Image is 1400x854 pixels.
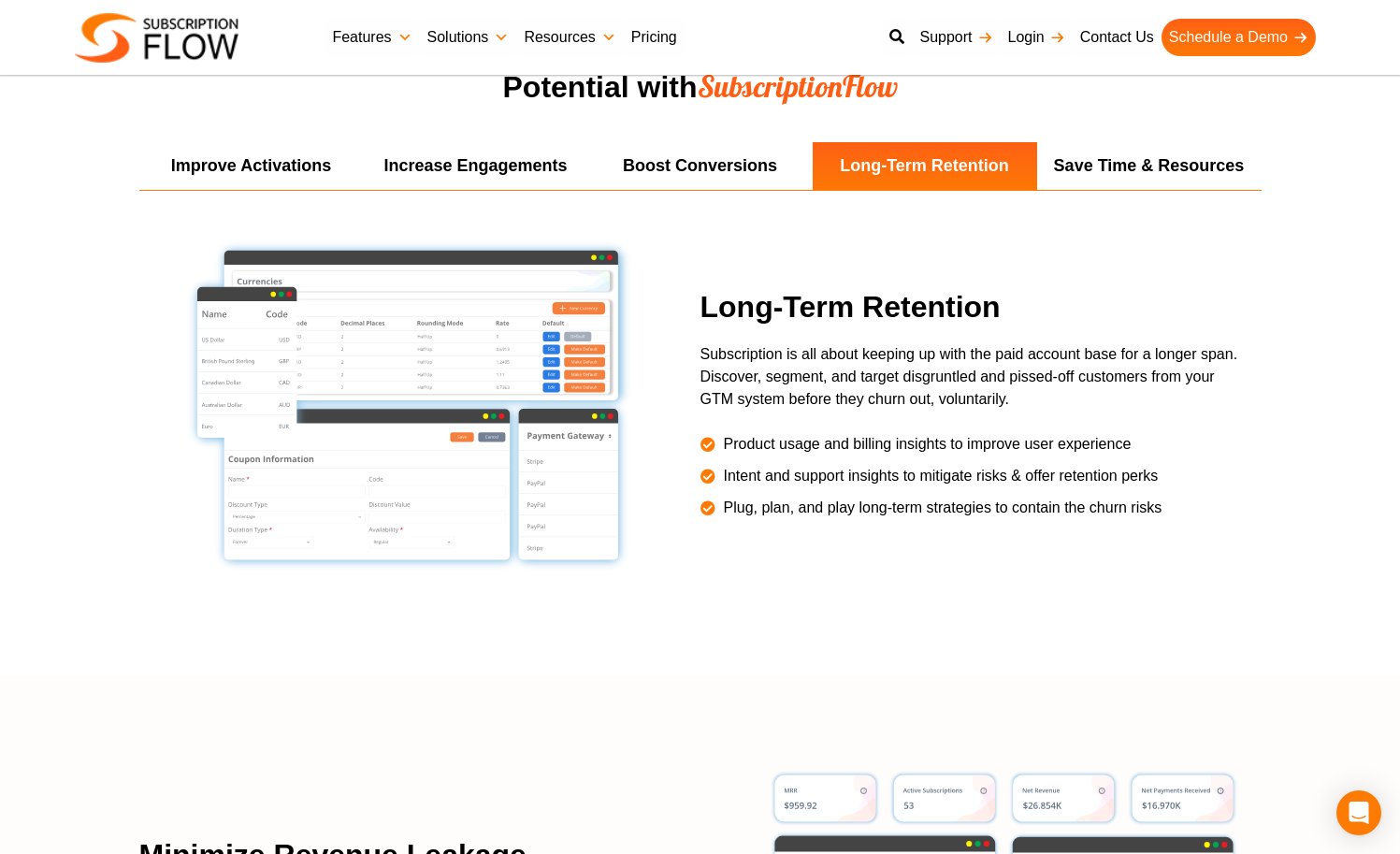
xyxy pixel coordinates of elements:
a: Schedule a Demo [1162,19,1316,56]
li: Boost Conversions [588,142,813,190]
span: Product usage and billing insights to improve user experience [719,433,1132,456]
div: Open Intercom Messenger [1336,790,1381,835]
a: Solutions [420,19,517,56]
li: Increase Engagements [364,142,588,190]
a: Features [325,19,419,56]
h2: Unleash Your Revenue Growth Potential with [326,35,1075,105]
p: Subscription is all about keeping up with the paid account base for a longer span. Discover, segm... [700,343,1252,411]
img: slider-image03 [184,238,631,572]
a: Contact Us [1073,19,1162,56]
a: Resources [516,19,623,56]
span: Intent and support insights to mitigate risks & offer retention perks [719,465,1159,487]
img: Subscriptionflow [75,13,238,63]
a: Pricing [624,19,685,56]
li: Long-Term Retention [813,142,1037,190]
h2: Long-Term Retention [700,290,1252,325]
span: SubscriptionFlow [698,67,898,105]
li: Improve Activations [139,142,364,190]
a: Support [912,19,1000,56]
li: Save Time & Resources [1037,142,1262,190]
a: Login [1001,19,1073,56]
span: Plug, plan, and play long-term strategies to contain the churn risks [719,497,1162,519]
